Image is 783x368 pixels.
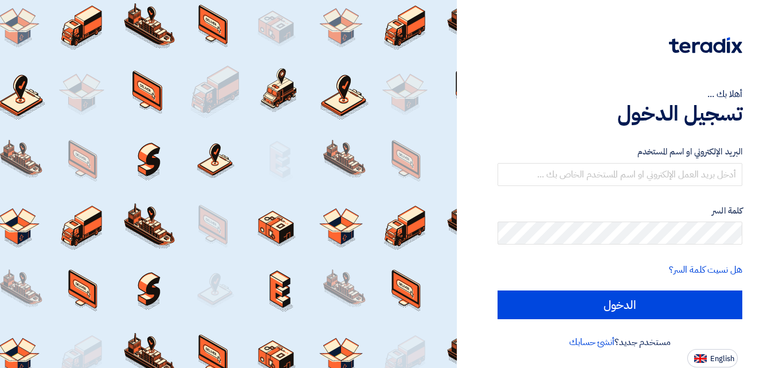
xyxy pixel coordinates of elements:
img: Teradix logo [669,37,742,53]
input: أدخل بريد العمل الإلكتروني او اسم المستخدم الخاص بك ... [498,163,742,186]
button: English [687,349,738,367]
label: كلمة السر [498,204,742,218]
h1: تسجيل الدخول [498,101,742,126]
a: أنشئ حسابك [569,335,614,349]
div: أهلا بك ... [498,87,742,101]
input: الدخول [498,290,742,319]
img: en-US.png [694,354,707,363]
label: البريد الإلكتروني او اسم المستخدم [498,145,742,158]
a: هل نسيت كلمة السر؟ [669,263,742,277]
div: مستخدم جديد؟ [498,335,742,349]
span: English [710,355,734,363]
